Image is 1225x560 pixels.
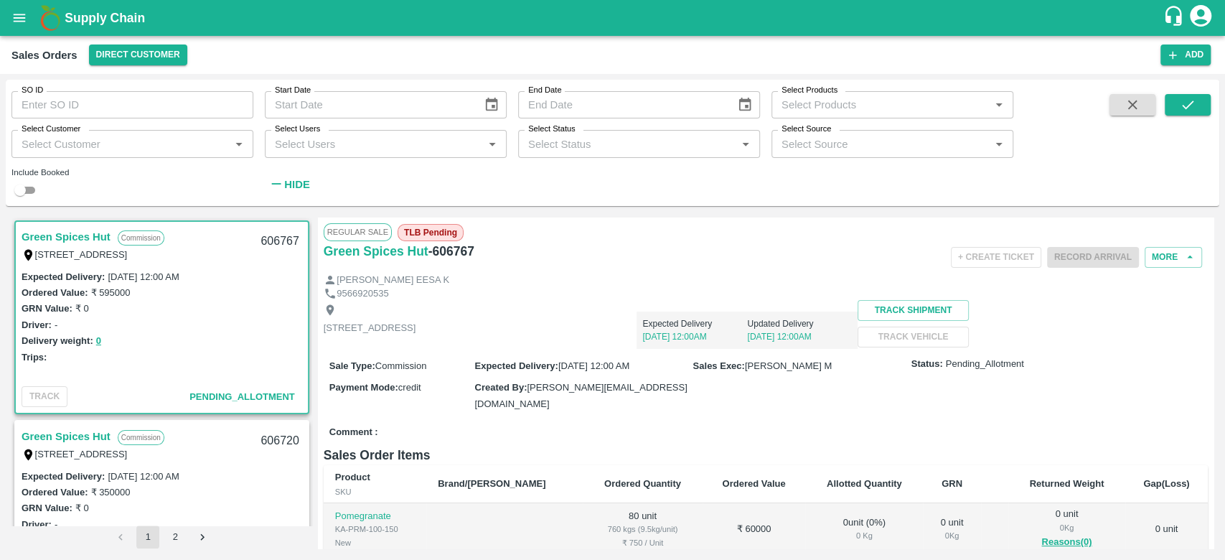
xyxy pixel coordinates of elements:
[528,85,561,96] label: End Date
[1188,3,1214,33] div: account of current user
[90,487,130,498] label: ₹ 350000
[483,135,502,154] button: Open
[22,287,88,298] label: Ordered Value:
[324,241,428,261] a: Green Spices Hut
[337,274,449,287] p: [PERSON_NAME] EESA K
[108,271,179,282] label: [DATE] 12:00 AM
[934,516,970,543] div: 0 unit
[252,424,307,458] div: 606720
[108,471,179,482] label: [DATE] 12:00 AM
[604,478,681,489] b: Ordered Quantity
[164,526,187,549] button: Go to page 2
[335,472,370,482] b: Product
[776,95,985,114] input: Select Products
[11,166,253,179] div: Include Booked
[269,134,479,153] input: Select Users
[518,91,726,118] input: End Date
[22,487,88,498] label: Ordered Value:
[747,330,852,343] p: [DATE] 12:00AM
[11,91,253,118] input: Enter SO ID
[65,8,1163,28] a: Supply Chain
[22,303,72,314] label: GRN Value:
[55,519,57,530] label: -
[22,123,80,135] label: Select Customer
[22,335,93,346] label: Delivery weight:
[284,179,309,190] strong: Hide
[22,427,111,446] a: Green Spices Hut
[642,330,747,343] p: [DATE] 12:00AM
[1047,251,1139,262] span: Please dispatch the trip before ending
[136,526,159,549] button: page 1
[934,529,970,542] div: 0 Kg
[1160,45,1211,65] button: Add
[22,352,47,363] label: Trips:
[990,95,1008,114] button: Open
[118,230,164,246] p: Commission
[22,85,43,96] label: SO ID
[428,241,474,261] h6: - 606767
[324,223,392,241] span: Regular Sale
[107,526,216,549] nav: pagination navigation
[189,391,295,402] span: Pending_Allotment
[594,536,690,549] div: ₹ 750 / Unit
[230,135,248,154] button: Open
[1163,5,1188,31] div: customer-support
[22,271,105,282] label: Expected Delivery :
[265,91,472,118] input: Start Date
[16,134,225,153] input: Select Customer
[474,382,527,393] label: Created By :
[329,360,375,371] label: Sale Type :
[522,134,732,153] input: Select Status
[275,85,311,96] label: Start Date
[693,360,745,371] label: Sales Exec :
[22,471,105,482] label: Expected Delivery :
[1020,508,1114,551] div: 0 unit
[990,135,1008,154] button: Open
[335,485,415,498] div: SKU
[118,430,164,445] p: Commission
[75,503,89,513] label: ₹ 0
[1143,478,1189,489] b: Gap(Loss)
[335,510,415,523] p: Pomegranate
[703,503,806,556] td: ₹ 60000
[776,134,985,153] input: Select Source
[398,224,464,241] span: TLB Pending
[594,523,690,536] div: 760 kgs (9.5kg/unit)
[583,503,702,556] td: 80 unit
[35,249,128,260] label: [STREET_ADDRESS]
[745,360,832,371] span: [PERSON_NAME] M
[438,478,545,489] b: Brand/[PERSON_NAME]
[337,287,388,301] p: 9566920535
[22,519,52,530] label: Driver:
[827,478,902,489] b: Allotted Quantity
[22,228,111,246] a: Green Spices Hut
[35,449,128,459] label: [STREET_ADDRESS]
[1020,534,1114,551] button: Reasons(0)
[731,91,759,118] button: Choose date
[22,319,52,330] label: Driver:
[747,317,852,330] p: Updated Delivery
[11,46,78,65] div: Sales Orders
[90,287,130,298] label: ₹ 595000
[736,135,755,154] button: Open
[1030,478,1104,489] b: Returned Weight
[1145,247,1202,268] button: More
[329,426,378,439] label: Comment :
[191,526,214,549] button: Go to next page
[335,536,415,549] div: New
[478,91,505,118] button: Choose date
[65,11,145,25] b: Supply Chain
[858,300,968,321] button: Track Shipment
[1125,503,1208,556] td: 0 unit
[1020,521,1114,534] div: 0 Kg
[89,45,187,65] button: Select DC
[265,172,314,197] button: Hide
[558,360,629,371] span: [DATE] 12:00 AM
[96,333,101,350] button: 0
[474,382,687,409] span: [PERSON_NAME][EMAIL_ADDRESS][DOMAIN_NAME]
[817,516,911,543] div: 0 unit ( 0 %)
[329,382,398,393] label: Payment Mode :
[3,1,36,34] button: open drawer
[782,123,831,135] label: Select Source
